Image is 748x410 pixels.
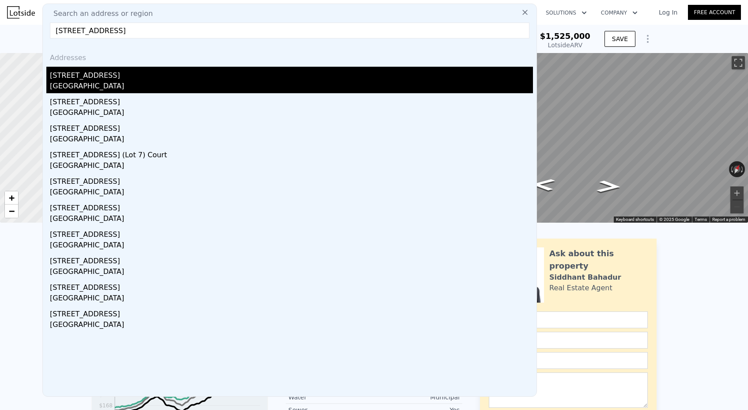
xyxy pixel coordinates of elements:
a: Log In [648,8,688,17]
div: Addresses [46,46,533,67]
div: [STREET_ADDRESS] [50,226,533,240]
a: Report a problem [712,217,745,222]
span: + [9,192,15,203]
div: [GEOGRAPHIC_DATA] [50,81,533,93]
div: Lotside ARV [540,41,590,49]
a: Terms (opens in new tab) [695,217,707,222]
button: Zoom in [730,186,744,200]
input: Phone [489,352,648,369]
a: Zoom in [5,191,18,205]
button: Toggle fullscreen view [732,56,745,69]
path: Go Southwest, NE 50th St [521,176,565,194]
button: Reset the view [730,161,744,178]
div: [STREET_ADDRESS] [50,93,533,107]
div: [GEOGRAPHIC_DATA] [50,213,533,226]
div: [STREET_ADDRESS] [50,173,533,187]
div: [STREET_ADDRESS] [50,120,533,134]
span: $1,525,000 [540,31,590,41]
div: [STREET_ADDRESS] (Lot 7) Court [50,146,533,160]
button: Company [594,5,645,21]
div: [GEOGRAPHIC_DATA] [50,319,533,332]
div: [STREET_ADDRESS] [50,279,533,293]
div: [STREET_ADDRESS] [50,252,533,266]
input: Name [489,311,648,328]
span: Search an address or region [46,8,153,19]
input: Enter an address, city, region, neighborhood or zip code [50,23,529,38]
div: [GEOGRAPHIC_DATA] [50,293,533,305]
div: Water [288,393,374,402]
div: [GEOGRAPHIC_DATA] [50,160,533,173]
div: [GEOGRAPHIC_DATA] [50,187,533,199]
div: [GEOGRAPHIC_DATA] [50,266,533,279]
button: Rotate clockwise [740,161,745,177]
button: Rotate counterclockwise [729,161,734,177]
button: Zoom out [730,200,744,213]
div: [GEOGRAPHIC_DATA] [50,240,533,252]
img: Lotside [7,6,35,19]
div: [STREET_ADDRESS] [50,199,533,213]
path: Go Northeast, NE 50th St [587,178,631,196]
div: Real Estate Agent [549,283,612,293]
tspan: $168 [99,402,113,409]
div: Street View [404,53,748,223]
div: Map [404,53,748,223]
span: © 2025 Google [659,217,689,222]
button: Show Options [639,30,657,48]
div: [GEOGRAPHIC_DATA] [50,134,533,146]
button: Solutions [539,5,594,21]
div: [STREET_ADDRESS] [50,305,533,319]
span: − [9,205,15,216]
tspan: $233 [99,391,113,398]
div: Siddhant Bahadur [549,272,621,283]
button: SAVE [604,31,635,47]
div: Ask about this property [549,247,648,272]
div: [STREET_ADDRESS] [50,67,533,81]
div: [GEOGRAPHIC_DATA] [50,107,533,120]
div: Municipal [374,393,460,402]
a: Free Account [688,5,741,20]
a: Zoom out [5,205,18,218]
button: Keyboard shortcuts [616,216,654,223]
input: Email [489,332,648,349]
